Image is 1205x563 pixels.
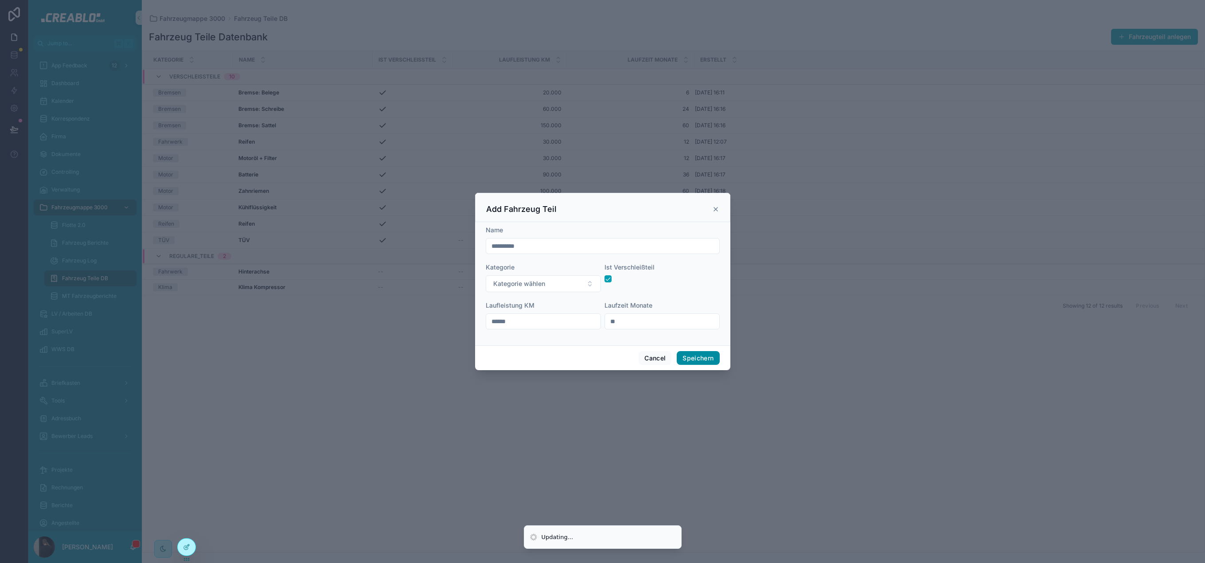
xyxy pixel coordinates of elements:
button: Cancel [639,351,671,365]
span: Name [486,226,503,234]
span: Kategorie [486,263,515,271]
span: Ist Verschleißteil [604,263,655,271]
span: Laufzeit Monate [604,301,652,309]
span: Laufleistung KM [486,301,534,309]
button: Speichern [677,351,719,365]
h3: Add Fahrzeug Teil [486,204,557,215]
span: Kategorie wählen [493,279,545,288]
button: Select Button [486,275,601,292]
div: Updating... [542,533,573,542]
